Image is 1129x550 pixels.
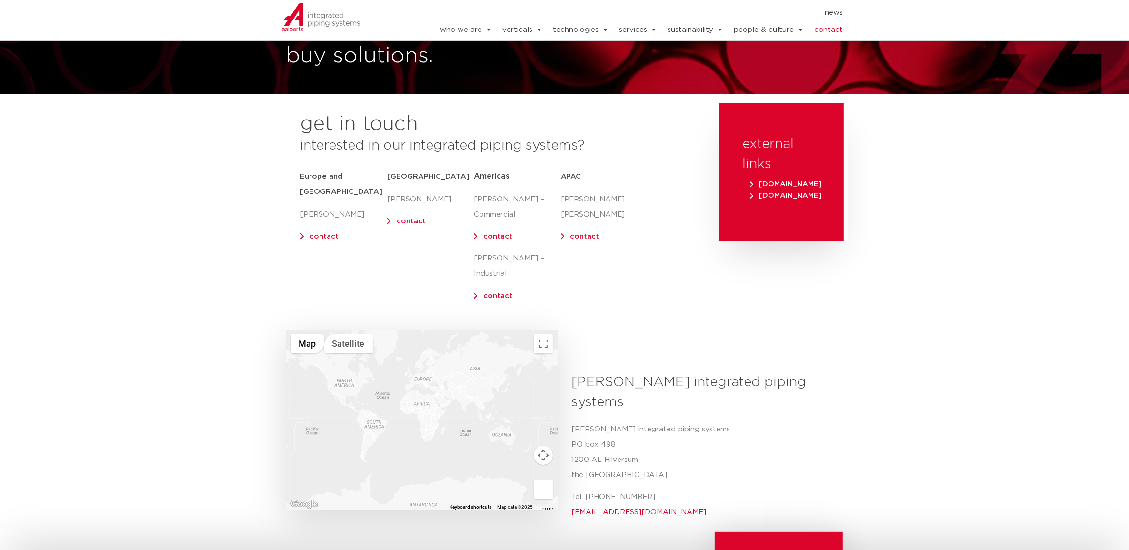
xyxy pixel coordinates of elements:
[750,180,822,188] span: [DOMAIN_NAME]
[397,218,426,225] a: contact
[572,509,707,516] a: [EMAIL_ADDRESS][DOMAIN_NAME]
[300,113,419,136] h2: get in touch
[474,172,510,180] span: Americas
[291,334,324,353] button: Show street map
[483,233,512,240] a: contact
[300,207,387,222] p: [PERSON_NAME]
[474,192,560,222] p: [PERSON_NAME] – Commercial
[483,292,512,300] a: contact
[286,10,560,71] h1: don't just buy products, buy solutions.
[289,498,320,510] a: Open this area in Google Maps (opens a new window)
[498,504,533,510] span: Map data ©2025
[534,334,553,353] button: Toggle fullscreen view
[324,334,373,353] button: Show satellite imagery
[814,20,843,40] a: contact
[387,192,474,207] p: [PERSON_NAME]
[561,192,648,222] p: [PERSON_NAME] [PERSON_NAME]
[748,180,825,188] a: [DOMAIN_NAME]
[572,372,836,412] h3: [PERSON_NAME] integrated piping systems
[619,20,657,40] a: services
[534,446,553,465] button: Map camera controls
[502,20,542,40] a: verticals
[572,490,836,520] p: Tel. [PHONE_NUMBER]
[450,504,492,510] button: Keyboard shortcuts
[570,233,599,240] a: contact
[825,5,843,20] a: news
[387,169,474,184] h5: [GEOGRAPHIC_DATA]
[539,506,555,511] a: Terms (opens in new tab)
[734,20,804,40] a: people & culture
[474,251,560,281] p: [PERSON_NAME] – Industrial
[440,20,492,40] a: who we are
[572,422,836,483] p: [PERSON_NAME] integrated piping systems PO box 498 1200 AL Hilversum the [GEOGRAPHIC_DATA]
[411,5,843,20] nav: Menu
[289,498,320,510] img: Google
[743,134,820,174] h3: external links
[534,480,553,499] button: Drag Pegman onto the map to open Street View
[750,192,822,199] span: [DOMAIN_NAME]
[748,192,825,199] a: [DOMAIN_NAME]
[310,233,339,240] a: contact
[561,169,648,184] h5: APAC
[668,20,723,40] a: sustainability
[300,136,695,156] h3: interested in our integrated piping systems?
[553,20,609,40] a: technologies
[300,173,383,195] strong: Europe and [GEOGRAPHIC_DATA]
